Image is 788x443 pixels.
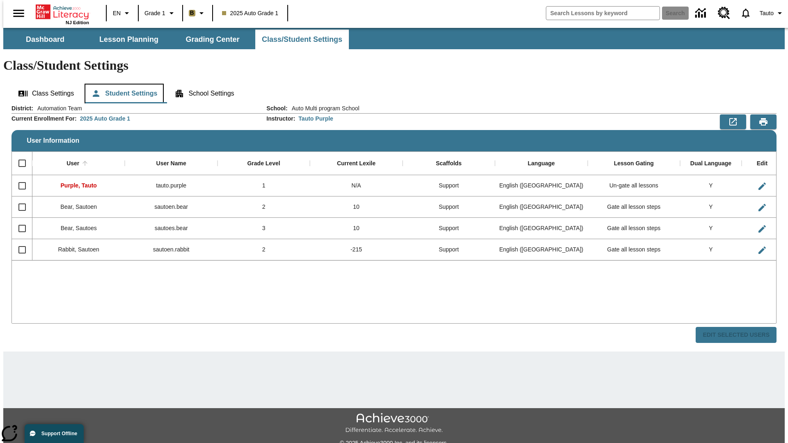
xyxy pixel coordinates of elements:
[11,104,777,343] div: User Information
[113,9,121,18] span: EN
[310,239,402,260] div: -215
[754,221,770,237] button: Edit User
[186,6,210,21] button: Boost Class color is light brown. Change class color
[4,30,86,49] button: Dashboard
[11,84,777,103] div: Class/Student Settings
[735,2,756,24] a: Notifications
[754,242,770,258] button: Edit User
[222,9,279,18] span: 2025 Auto Grade 1
[60,203,97,210] span: Bear, Sautoen
[125,175,217,196] div: tauto.purple
[11,84,80,103] button: Class Settings
[310,196,402,218] div: 10
[337,160,376,167] div: Current Lexile
[288,104,360,112] span: Auto Multi program School
[33,104,82,112] span: Automation Team
[156,160,186,167] div: User Name
[125,196,217,218] div: sautoen.bear
[144,9,165,18] span: Grade 1
[546,7,660,20] input: search field
[345,413,443,434] img: Achieve3000 Differentiate Accelerate Achieve
[3,28,785,49] div: SubNavbar
[588,196,680,218] div: Gate all lesson steps
[88,30,170,49] button: Lesson Planning
[218,239,310,260] div: 2
[680,196,742,218] div: Y
[588,218,680,239] div: Gate all lesson steps
[528,160,555,167] div: Language
[36,4,89,20] a: Home
[125,239,217,260] div: sautoen.rabbit
[754,199,770,216] button: Edit User
[614,160,654,167] div: Lesson Gating
[61,225,97,231] span: Bear, Sautoes
[588,175,680,196] div: Un-gate all lessons
[690,160,731,167] div: Dual Language
[680,239,742,260] div: Y
[690,2,713,25] a: Data Center
[190,8,194,18] span: B
[41,431,77,436] span: Support Offline
[266,115,295,122] h2: Instructor :
[186,35,239,44] span: Grading Center
[218,218,310,239] div: 3
[495,218,587,239] div: English (US)
[495,196,587,218] div: English (US)
[310,175,402,196] div: N/A
[720,114,746,129] button: Export to CSV
[3,30,350,49] div: SubNavbar
[588,239,680,260] div: Gate all lesson steps
[26,35,64,44] span: Dashboard
[713,2,735,24] a: Resource Center, Will open in new tab
[754,178,770,194] button: Edit User
[172,30,254,49] button: Grading Center
[66,20,89,25] span: NJ Edition
[7,1,31,25] button: Open side menu
[218,175,310,196] div: 1
[36,3,89,25] div: Home
[750,114,777,129] button: Print Preview
[85,84,164,103] button: Student Settings
[109,6,135,21] button: Language: EN, Select a language
[436,160,462,167] div: Scaffolds
[11,105,33,112] h2: District :
[255,30,349,49] button: Class/Student Settings
[25,424,84,443] button: Support Offline
[66,160,79,167] div: User
[266,105,287,112] h2: School :
[403,175,495,196] div: Support
[403,218,495,239] div: Support
[756,6,788,21] button: Profile/Settings
[61,182,97,189] span: Purple, Tauto
[27,137,79,144] span: User Information
[262,35,342,44] span: Class/Student Settings
[247,160,280,167] div: Grade Level
[141,6,180,21] button: Grade: Grade 1, Select a grade
[298,114,333,123] div: Tauto Purple
[760,9,774,18] span: Tauto
[680,218,742,239] div: Y
[403,239,495,260] div: Support
[403,196,495,218] div: Support
[310,218,402,239] div: 10
[11,115,77,122] h2: Current Enrollment For :
[495,175,587,196] div: English (US)
[757,160,767,167] div: Edit
[58,246,99,253] span: Rabbit, Sautoen
[80,114,130,123] div: 2025 Auto Grade 1
[495,239,587,260] div: English (US)
[3,58,785,73] h1: Class/Student Settings
[680,175,742,196] div: Y
[218,196,310,218] div: 2
[99,35,158,44] span: Lesson Planning
[125,218,217,239] div: sautoes.bear
[168,84,241,103] button: School Settings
